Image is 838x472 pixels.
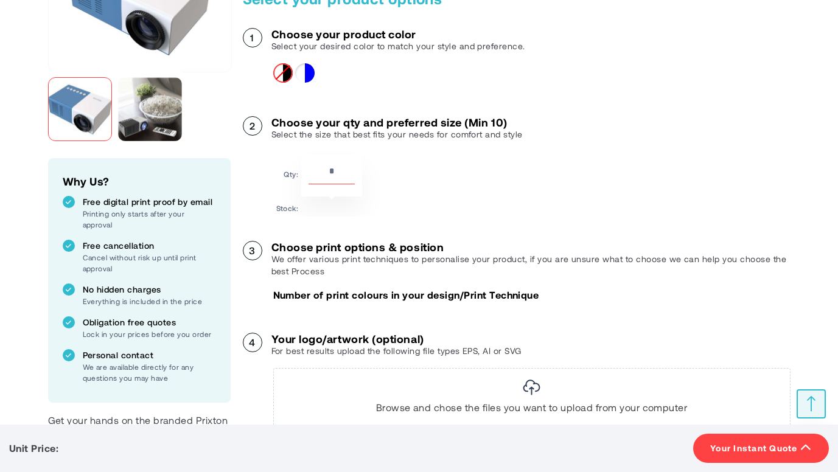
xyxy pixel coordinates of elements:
[376,401,688,414] p: Browse and chose the files you want to upload from your computer
[295,63,315,83] div: Blue&White
[271,333,522,345] h3: Your logo/artwork (optional)
[271,40,525,52] p: Select your desired color to match your style and preference.
[273,288,539,302] p: Number of print colours in your design/Print Technique
[523,380,540,395] img: Image Uploader
[276,200,299,213] td: Stock:
[273,63,293,83] div: Solid black&White
[83,283,216,296] p: No hidden charges
[271,128,523,141] p: Select the size that best fits your needs for comfort and style
[83,361,216,383] p: We are available directly for any questions you may have
[83,328,216,339] p: Lock in your prices before you order
[693,434,829,463] button: Your Instant Quote
[83,240,216,252] p: Free cancellation
[271,116,523,128] h3: Choose your qty and preferred size (Min 10)
[83,196,216,208] p: Free digital print proof by email
[271,345,522,357] p: For best results upload the following file types EPS, AI or SVG
[48,71,118,147] div: Prixton Cinema mini projector
[83,252,216,274] p: Cancel without risk up until print approval
[271,241,791,253] h3: Choose print options & position
[271,253,791,277] p: We offer various print techniques to personalise your product, if you are unsure what to choose w...
[9,442,58,454] span: Unit Price:
[710,442,798,454] span: Your Instant Quote
[118,77,182,141] img: Prixton Cinema mini projector
[276,154,299,196] td: Qty:
[83,296,216,307] p: Everything is included in the price
[48,77,112,141] img: Prixton Cinema mini projector
[63,173,216,190] h2: Why Us?
[83,349,216,361] p: Personal contact
[118,71,182,147] div: Prixton Cinema mini projector
[271,28,525,40] h3: Choose your product color
[83,208,216,230] p: Printing only starts after your approval
[83,316,216,328] p: Obligation free quotes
